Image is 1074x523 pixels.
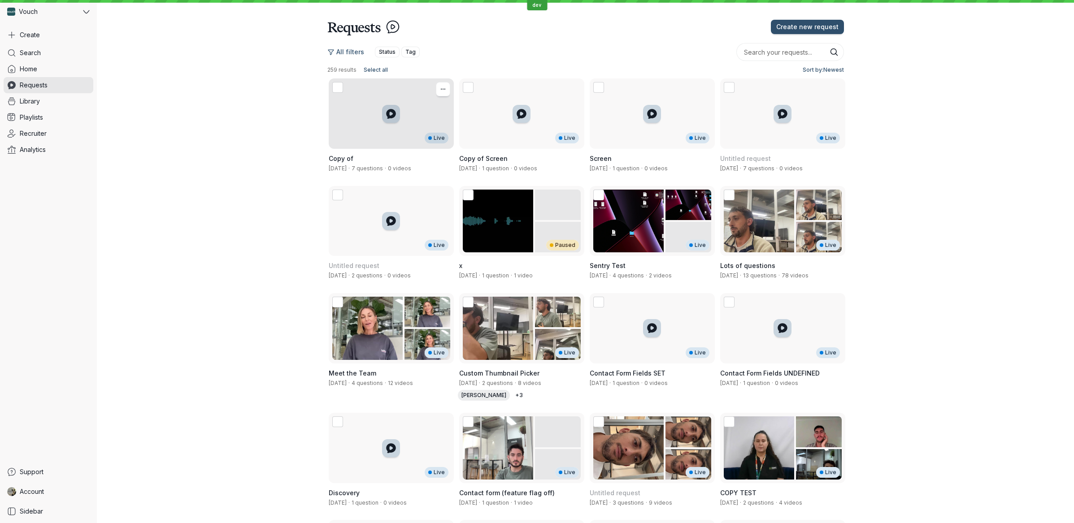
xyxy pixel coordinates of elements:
input: Search your requests... [736,43,844,61]
span: Contact Form Fields UNDEFINED [720,369,820,377]
span: 7 questions [743,165,774,172]
button: Create new request [771,20,844,34]
span: Untitled request [329,262,379,269]
span: 259 results [327,66,357,73]
span: Status [379,48,396,56]
button: Tag [401,47,420,57]
span: · [738,165,743,172]
span: Created by Stephane [459,165,477,172]
span: Account [20,487,44,496]
span: · [509,499,514,506]
span: · [347,165,352,172]
span: x [459,262,462,269]
span: · [639,380,644,387]
span: 3 questions [613,499,644,506]
span: 1 question [352,499,378,506]
span: Analytics [20,145,46,154]
span: Tag [405,48,416,56]
span: · [477,165,482,172]
span: · [738,499,743,506]
span: 4 questions [613,272,644,279]
span: 2 questions [482,380,513,386]
span: · [383,272,387,279]
span: 1 question [613,380,639,386]
button: Vouch avatarVouch [4,4,93,20]
span: 12 videos [388,380,413,386]
span: 1 question [613,165,639,172]
span: Created by Ben [329,272,347,279]
span: COPY TEST [720,489,757,497]
span: 1 video [514,272,533,279]
span: Custom Thumbnail Picker [459,369,539,377]
span: 1 question [482,165,509,172]
span: · [608,499,613,506]
button: Create [4,27,93,43]
span: · [513,380,518,387]
span: Sentry Test [590,262,626,269]
span: 1 question [743,380,770,386]
span: Create [20,30,40,39]
span: · [477,380,482,387]
span: Playlists [20,113,43,122]
span: Contact Form Fields SET [590,369,665,377]
img: Vouch avatar [7,8,15,16]
span: Created by Nathan Weinstock [459,499,477,506]
span: Contact form (feature flag off) [459,489,555,497]
span: 9 videos [649,499,672,506]
span: 1 question [482,272,509,279]
span: 0 videos [514,165,537,172]
span: Untitled request [720,155,771,162]
span: Created by Nathan Weinstock [459,272,477,279]
span: Created by Shez Katrak [459,380,477,386]
span: Library [20,97,40,106]
span: · [509,165,514,172]
span: 2 videos [649,272,672,279]
span: · [477,499,482,506]
span: 2 questions [352,272,383,279]
span: Copy of [329,155,353,162]
a: Library [4,93,93,109]
span: Recruiter [20,129,47,138]
div: Vouch [4,4,81,20]
span: · [644,499,649,506]
span: 4 questions [352,380,383,386]
button: More actions [436,82,450,96]
span: · [608,272,613,279]
span: 4 videos [779,499,802,506]
a: Support [4,464,93,480]
span: 0 videos [388,165,411,172]
span: Home [20,65,37,73]
span: 0 videos [644,165,668,172]
span: Vouch [19,7,38,16]
span: Created by Nathan Weinstock [720,499,738,506]
span: · [777,272,782,279]
button: All filters [327,45,370,59]
span: Created by Ben [720,165,738,172]
a: Search [4,45,93,61]
span: · [383,380,388,387]
span: · [347,499,352,506]
a: Playlists [4,109,93,125]
span: 0 videos [387,272,411,279]
span: 1 question [482,499,509,506]
span: Sort by: Newest [803,65,844,74]
span: · [738,380,743,387]
span: · [608,380,613,387]
span: Sidebar [20,507,43,516]
span: 78 videos [782,272,809,279]
span: · [639,165,644,172]
span: Created by Stephane [329,165,347,172]
span: Untitled request [590,489,640,497]
span: Copy of Screen [459,155,508,162]
div: tag 1, tag 2, tag 3 [512,390,526,401]
span: Search [20,48,41,57]
span: All filters [336,48,364,56]
a: Home [4,61,93,77]
a: Recruiter [4,125,93,142]
button: Select all [360,65,391,75]
span: 13 questions [743,272,777,279]
span: Created by Nathan Weinstock [590,272,608,279]
button: Search [830,48,839,56]
span: 0 videos [775,380,798,386]
span: Created by Ben [329,380,347,386]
